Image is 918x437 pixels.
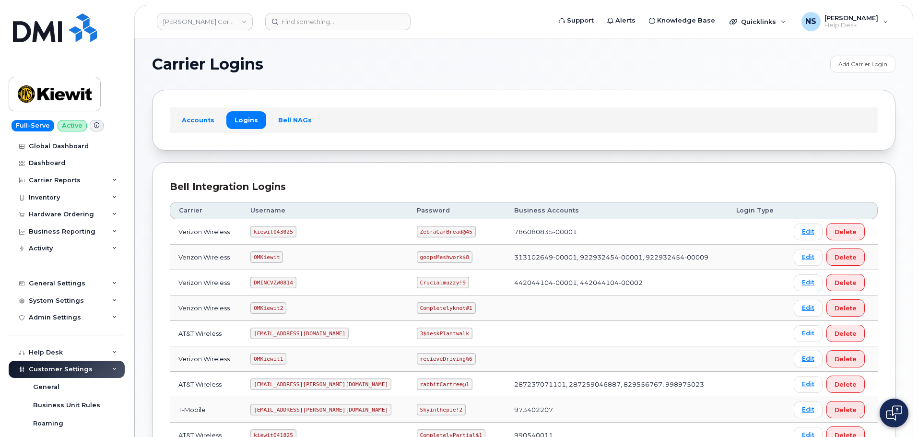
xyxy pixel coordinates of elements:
[794,249,823,266] a: Edit
[417,328,472,339] code: 3$deskPlantwalk
[174,111,223,129] a: Accounts
[826,299,865,317] button: Delete
[835,380,857,389] span: Delete
[826,274,865,291] button: Delete
[835,405,857,414] span: Delete
[728,202,785,219] th: Login Type
[835,304,857,313] span: Delete
[250,277,296,288] code: DMINCVZW0814
[506,202,728,219] th: Business Accounts
[835,253,857,262] span: Delete
[250,404,391,415] code: [EMAIL_ADDRESS][PERSON_NAME][DOMAIN_NAME]
[270,111,320,129] a: Bell NAGs
[794,300,823,317] a: Edit
[826,401,865,418] button: Delete
[826,223,865,240] button: Delete
[794,274,823,291] a: Edit
[226,111,266,129] a: Logins
[794,402,823,418] a: Edit
[170,219,242,245] td: Verizon Wireless
[417,302,476,314] code: Completelyknot#1
[835,227,857,236] span: Delete
[170,270,242,295] td: Verizon Wireless
[170,397,242,423] td: T-Mobile
[250,353,286,365] code: OMKiewit1
[826,350,865,367] button: Delete
[506,219,728,245] td: 786080835-00001
[794,376,823,393] a: Edit
[417,251,472,263] code: goopsMeshwork$8
[886,405,902,421] img: Open chat
[250,226,296,237] code: kiewit043025
[408,202,506,219] th: Password
[417,353,476,365] code: recieveDriving%6
[835,278,857,287] span: Delete
[417,404,466,415] code: Skyinthepie!2
[830,56,895,72] a: Add Carrier Login
[506,270,728,295] td: 442044104-00001, 442044104-00002
[170,321,242,346] td: AT&T Wireless
[170,372,242,397] td: AT&T Wireless
[417,277,469,288] code: Crucialmuzzy!9
[794,325,823,342] a: Edit
[170,202,242,219] th: Carrier
[170,180,878,194] div: Bell Integration Logins
[826,376,865,393] button: Delete
[250,302,286,314] code: OMKiewit2
[170,245,242,270] td: Verizon Wireless
[250,378,391,390] code: [EMAIL_ADDRESS][PERSON_NAME][DOMAIN_NAME]
[826,325,865,342] button: Delete
[417,226,476,237] code: ZebraCarBread@45
[417,378,472,390] code: rabbitCartree@1
[242,202,408,219] th: Username
[506,245,728,270] td: 313102649-00001, 922932454-00001, 922932454-00009
[506,372,728,397] td: 287237071101, 287259046887, 829556767, 998975023
[794,351,823,367] a: Edit
[170,295,242,321] td: Verizon Wireless
[835,329,857,338] span: Delete
[250,328,349,339] code: [EMAIL_ADDRESS][DOMAIN_NAME]
[250,251,283,263] code: OMKiewit
[835,354,857,364] span: Delete
[152,57,263,71] span: Carrier Logins
[794,224,823,240] a: Edit
[506,397,728,423] td: 973402207
[170,346,242,372] td: Verizon Wireless
[826,248,865,266] button: Delete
